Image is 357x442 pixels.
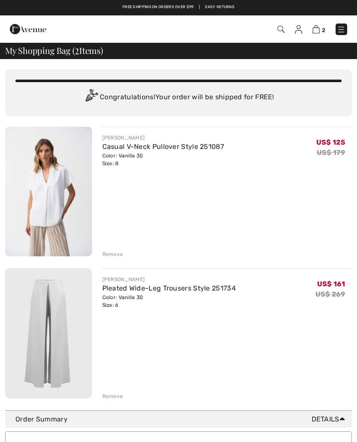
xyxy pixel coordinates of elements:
span: US$ 161 [317,280,345,288]
span: US$ 125 [316,138,345,146]
img: Search [277,26,285,33]
a: 2 [312,24,325,34]
div: Color: Vanilla 30 Size: 6 [102,294,236,309]
a: Free shipping on orders over $99 [122,4,194,10]
div: Congratulations! Your order will be shipped for FREE! [15,89,342,106]
span: 2 [322,27,325,33]
span: 2 [75,44,79,55]
img: Congratulation2.svg [83,89,100,106]
span: Details [312,414,348,424]
s: US$ 179 [317,148,345,157]
img: 1ère Avenue [10,21,46,38]
div: Remove [102,392,123,400]
span: | [199,4,200,10]
div: Remove [102,250,123,258]
s: US$ 269 [315,290,345,298]
div: [PERSON_NAME] [102,134,224,142]
a: Casual V-Neck Pullover Style 251087 [102,142,224,151]
div: Order Summary [15,414,348,424]
a: Pleated Wide-Leg Trousers Style 251734 [102,284,236,292]
img: Menu [337,25,345,34]
div: [PERSON_NAME] [102,276,236,283]
div: Color: Vanilla 30 Size: 8 [102,152,224,167]
a: 1ère Avenue [10,24,46,33]
img: Shopping Bag [312,25,320,33]
img: Pleated Wide-Leg Trousers Style 251734 [5,268,92,398]
a: Easy Returns [205,4,235,10]
span: My Shopping Bag ( Items) [5,46,103,55]
img: My Info [295,25,302,34]
img: Casual V-Neck Pullover Style 251087 [5,127,92,256]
